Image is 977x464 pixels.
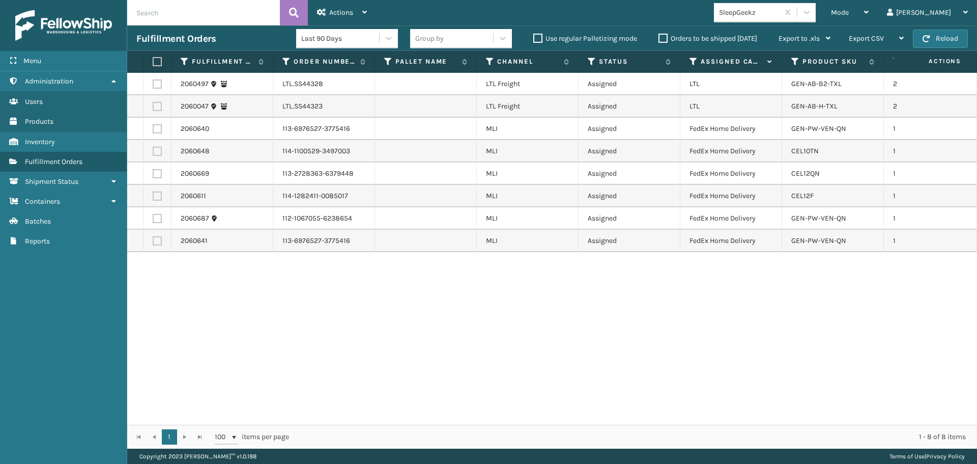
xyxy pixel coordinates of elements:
[23,57,41,65] span: Menu
[680,207,782,230] td: FedEx Home Delivery
[680,73,782,95] td: LTL
[273,230,375,252] td: 113-6976527-3775416
[181,236,208,246] a: 2060641
[849,34,884,43] span: Export CSV
[25,97,43,106] span: Users
[273,140,375,162] td: 114-1100529-3497003
[477,118,579,140] td: MLI
[273,73,375,95] td: LTL.SS44328
[136,33,216,45] h3: Fulfillment Orders
[791,192,814,200] a: CEL12F
[15,10,112,41] img: logo
[680,185,782,207] td: FedEx Home Delivery
[791,79,842,88] a: GEN-AB-B2-TXL
[791,102,838,111] a: GEN-AB-H-TXL
[680,118,782,140] td: FedEx Home Delivery
[579,73,680,95] td: Assigned
[579,185,680,207] td: Assigned
[533,34,637,43] label: Use regular Palletizing mode
[162,429,177,445] a: 1
[831,8,849,17] span: Mode
[477,185,579,207] td: MLI
[477,162,579,185] td: MLI
[273,95,375,118] td: LTL.SS44323
[25,138,55,146] span: Inventory
[779,34,820,43] span: Export to .xls
[477,230,579,252] td: MLI
[139,449,256,464] p: Copyright 2023 [PERSON_NAME]™ v 1.0.188
[273,118,375,140] td: 113-6976527-3775416
[680,95,782,118] td: LTL
[579,118,680,140] td: Assigned
[303,432,966,442] div: 1 - 8 of 8 items
[273,185,375,207] td: 114-1282411-0085017
[701,57,762,66] label: Assigned Carrier Service
[215,432,230,442] span: 100
[791,169,820,178] a: CEL12QN
[25,177,78,186] span: Shipment Status
[579,162,680,185] td: Assigned
[215,429,289,445] span: items per page
[301,33,380,44] div: Last 90 Days
[477,95,579,118] td: LTL Freight
[680,140,782,162] td: FedEx Home Delivery
[273,162,375,185] td: 113-2728363-6379448
[415,33,444,44] div: Group by
[181,191,206,201] a: 2060611
[719,7,780,18] div: SleepGeekz
[25,157,82,166] span: Fulfillment Orders
[181,124,209,134] a: 2060640
[192,57,253,66] label: Fulfillment Order Id
[680,162,782,185] td: FedEx Home Delivery
[897,53,967,70] span: Actions
[25,77,73,86] span: Administration
[791,147,819,155] a: CEL10TN
[25,117,53,126] span: Products
[25,197,60,206] span: Containers
[889,453,925,460] a: Terms of Use
[477,73,579,95] td: LTL Freight
[658,34,757,43] label: Orders to be shipped [DATE]
[791,214,846,223] a: GEN-PW-VEN-QN
[599,57,660,66] label: Status
[802,57,864,66] label: Product SKU
[926,453,965,460] a: Privacy Policy
[181,146,210,156] a: 2060648
[889,449,965,464] div: |
[395,57,457,66] label: Pallet Name
[913,30,968,48] button: Reload
[579,95,680,118] td: Assigned
[477,207,579,230] td: MLI
[579,207,680,230] td: Assigned
[680,230,782,252] td: FedEx Home Delivery
[497,57,559,66] label: Channel
[181,213,209,224] a: 2060687
[294,57,355,66] label: Order Number
[477,140,579,162] td: MLI
[25,217,51,226] span: Batches
[579,140,680,162] td: Assigned
[791,124,846,133] a: GEN-PW-VEN-QN
[791,236,846,245] a: GEN-PW-VEN-QN
[181,79,209,89] a: 2060497
[329,8,353,17] span: Actions
[25,237,50,245] span: Reports
[181,101,209,112] a: 2060047
[273,207,375,230] td: 112-1067055-6238654
[579,230,680,252] td: Assigned
[181,169,209,179] a: 2060669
